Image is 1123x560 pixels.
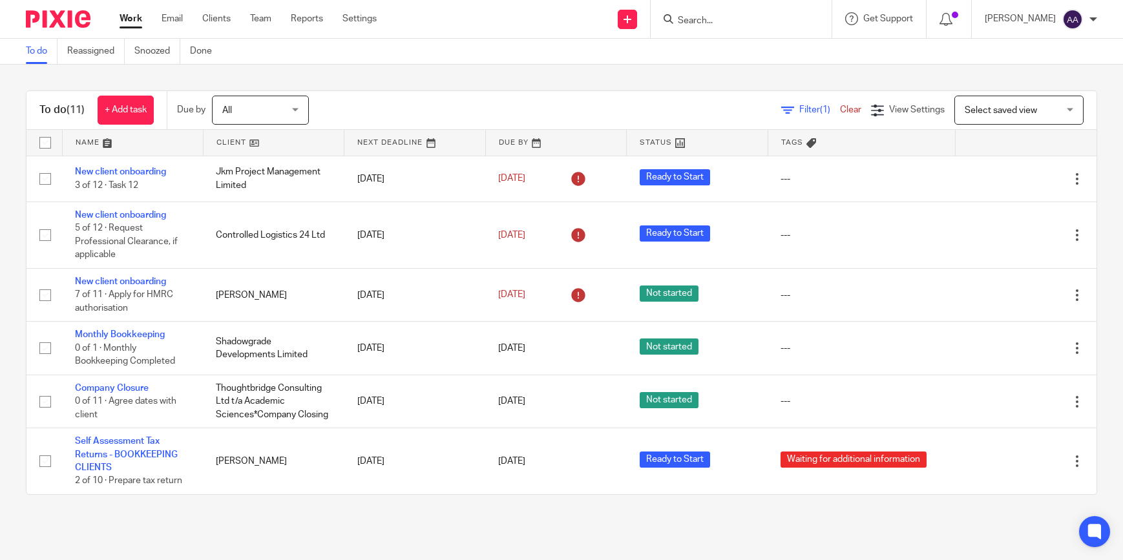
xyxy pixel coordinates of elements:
td: [DATE] [344,428,485,495]
a: Work [120,12,142,25]
a: Email [162,12,183,25]
td: [PERSON_NAME] [203,428,344,495]
a: New client onboarding [75,277,166,286]
span: Not started [640,392,698,408]
img: svg%3E [1062,9,1083,30]
a: Reassigned [67,39,125,64]
span: Ready to Start [640,225,710,242]
a: + Add task [98,96,154,125]
span: 0 of 11 · Agree dates with client [75,397,176,419]
img: Pixie [26,10,90,28]
span: 3 of 12 · Task 12 [75,181,138,190]
div: --- [781,172,942,185]
a: New client onboarding [75,211,166,220]
div: --- [781,342,942,355]
h1: To do [39,103,85,117]
a: Settings [342,12,377,25]
td: [PERSON_NAME] [203,268,344,321]
span: [DATE] [498,397,525,406]
span: 5 of 12 · Request Professional Clearance, if applicable [75,224,178,260]
span: [DATE] [498,344,525,353]
div: --- [781,229,942,242]
div: --- [781,395,942,408]
span: Ready to Start [640,169,710,185]
input: Search [677,16,793,27]
div: --- [781,289,942,302]
p: [PERSON_NAME] [985,12,1056,25]
td: [DATE] [344,375,485,428]
td: Thoughtbridge Consulting Ltd t/a Academic Sciences*Company Closing [203,375,344,428]
span: [DATE] [498,231,525,240]
a: Clear [840,105,861,114]
td: [DATE] [344,156,485,202]
span: View Settings [889,105,945,114]
td: Shadowgrade Developments Limited [203,322,344,375]
td: [DATE] [344,268,485,321]
span: Ready to Start [640,451,710,468]
td: Controlled Logistics 24 Ltd [203,202,344,268]
span: [DATE] [498,291,525,300]
span: Filter [799,105,840,114]
span: Not started [640,285,698,302]
span: [DATE] [498,174,525,183]
a: Team [250,12,271,25]
span: 2 of 10 · Prepare tax return [75,477,182,486]
span: Get Support [863,14,913,23]
span: [DATE] [498,457,525,466]
td: Jkm Project Management Limited [203,156,344,202]
a: Clients [202,12,231,25]
span: (11) [67,105,85,115]
a: To do [26,39,58,64]
a: Snoozed [134,39,180,64]
span: (1) [820,105,830,114]
span: Tags [781,139,803,146]
p: Due by [177,103,205,116]
span: All [222,106,232,115]
a: New client onboarding [75,167,166,176]
a: Done [190,39,222,64]
a: Self Assessment Tax Returns - BOOKKEEPING CLIENTS [75,437,178,472]
span: Not started [640,338,698,355]
a: Company Closure [75,384,149,393]
a: Reports [291,12,323,25]
span: Waiting for additional information [781,451,927,468]
span: 7 of 11 · Apply for HMRC authorisation [75,291,173,313]
a: Monthly Bookkeeping [75,330,165,339]
td: [DATE] [344,322,485,375]
span: 0 of 1 · Monthly Bookkeeping Completed [75,344,175,366]
span: Select saved view [965,106,1037,115]
td: [DATE] [344,202,485,268]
